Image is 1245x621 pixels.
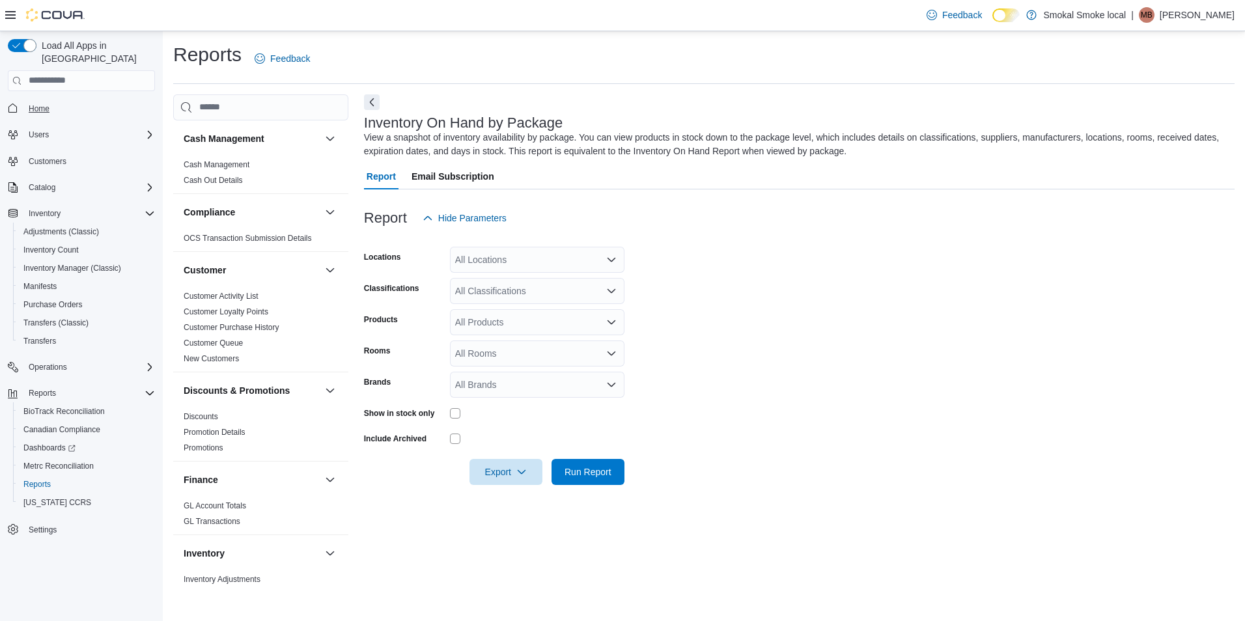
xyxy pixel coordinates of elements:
[469,459,542,485] button: Export
[8,94,155,573] nav: Complex example
[364,377,391,387] label: Brands
[184,412,218,421] a: Discounts
[942,8,982,21] span: Feedback
[36,39,155,65] span: Load All Apps in [GEOGRAPHIC_DATA]
[184,427,245,437] span: Promotion Details
[322,472,338,488] button: Finance
[184,516,240,527] span: GL Transactions
[921,2,987,28] a: Feedback
[322,131,338,146] button: Cash Management
[18,404,155,419] span: BioTrack Reconciliation
[18,404,110,419] a: BioTrack Reconciliation
[23,359,72,375] button: Operations
[1141,7,1153,23] span: MB
[417,205,512,231] button: Hide Parameters
[3,204,160,223] button: Inventory
[184,338,243,348] span: Customer Queue
[364,346,391,356] label: Rooms
[184,206,320,219] button: Compliance
[173,409,348,461] div: Discounts & Promotions
[364,434,427,444] label: Include Archived
[23,522,62,538] a: Settings
[18,458,99,474] a: Metrc Reconciliation
[18,315,155,331] span: Transfers (Classic)
[184,206,235,219] h3: Compliance
[606,317,617,327] button: Open list of options
[18,224,155,240] span: Adjustments (Classic)
[184,132,264,145] h3: Cash Management
[18,333,155,349] span: Transfers
[18,260,155,276] span: Inventory Manager (Classic)
[173,498,348,534] div: Finance
[23,206,155,221] span: Inventory
[3,99,160,118] button: Home
[184,428,245,437] a: Promotion Details
[13,314,160,332] button: Transfers (Classic)
[29,525,57,535] span: Settings
[552,459,624,485] button: Run Report
[23,127,155,143] span: Users
[23,359,155,375] span: Operations
[184,354,239,363] a: New Customers
[184,307,268,316] a: Customer Loyalty Points
[18,476,155,492] span: Reports
[322,262,338,278] button: Customer
[438,212,507,225] span: Hide Parameters
[23,385,61,401] button: Reports
[23,154,72,169] a: Customers
[184,473,320,486] button: Finance
[3,519,160,538] button: Settings
[184,176,243,185] a: Cash Out Details
[18,297,88,312] a: Purchase Orders
[606,255,617,265] button: Open list of options
[18,279,62,294] a: Manifests
[364,283,419,294] label: Classifications
[18,495,155,510] span: Washington CCRS
[29,130,49,140] span: Users
[3,178,160,197] button: Catalog
[13,332,160,350] button: Transfers
[29,388,56,398] span: Reports
[29,208,61,219] span: Inventory
[367,163,396,189] span: Report
[364,131,1228,158] div: View a snapshot of inventory availability by package. You can view products in stock down to the ...
[1131,7,1134,23] p: |
[249,46,315,72] a: Feedback
[1043,7,1126,23] p: Smokal Smoke local
[23,461,94,471] span: Metrc Reconciliation
[18,440,81,456] a: Dashboards
[23,206,66,221] button: Inventory
[173,230,348,251] div: Compliance
[18,476,56,492] a: Reports
[13,241,160,259] button: Inventory Count
[13,402,160,421] button: BioTrack Reconciliation
[364,252,401,262] label: Locations
[173,288,348,372] div: Customer
[18,422,155,437] span: Canadian Compliance
[184,338,243,348] a: Customer Queue
[184,443,223,452] a: Promotions
[3,126,160,144] button: Users
[184,501,246,510] a: GL Account Totals
[13,493,160,512] button: [US_STATE] CCRS
[23,299,83,310] span: Purchase Orders
[23,424,100,435] span: Canadian Compliance
[184,175,243,186] span: Cash Out Details
[184,234,312,243] a: OCS Transaction Submission Details
[184,443,223,453] span: Promotions
[13,277,160,296] button: Manifests
[13,223,160,241] button: Adjustments (Classic)
[3,384,160,402] button: Reports
[184,132,320,145] button: Cash Management
[13,259,160,277] button: Inventory Manager (Classic)
[23,245,79,255] span: Inventory Count
[184,160,249,169] a: Cash Management
[364,314,398,325] label: Products
[184,323,279,332] a: Customer Purchase History
[29,156,66,167] span: Customers
[184,291,259,301] span: Customer Activity List
[364,210,407,226] h3: Report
